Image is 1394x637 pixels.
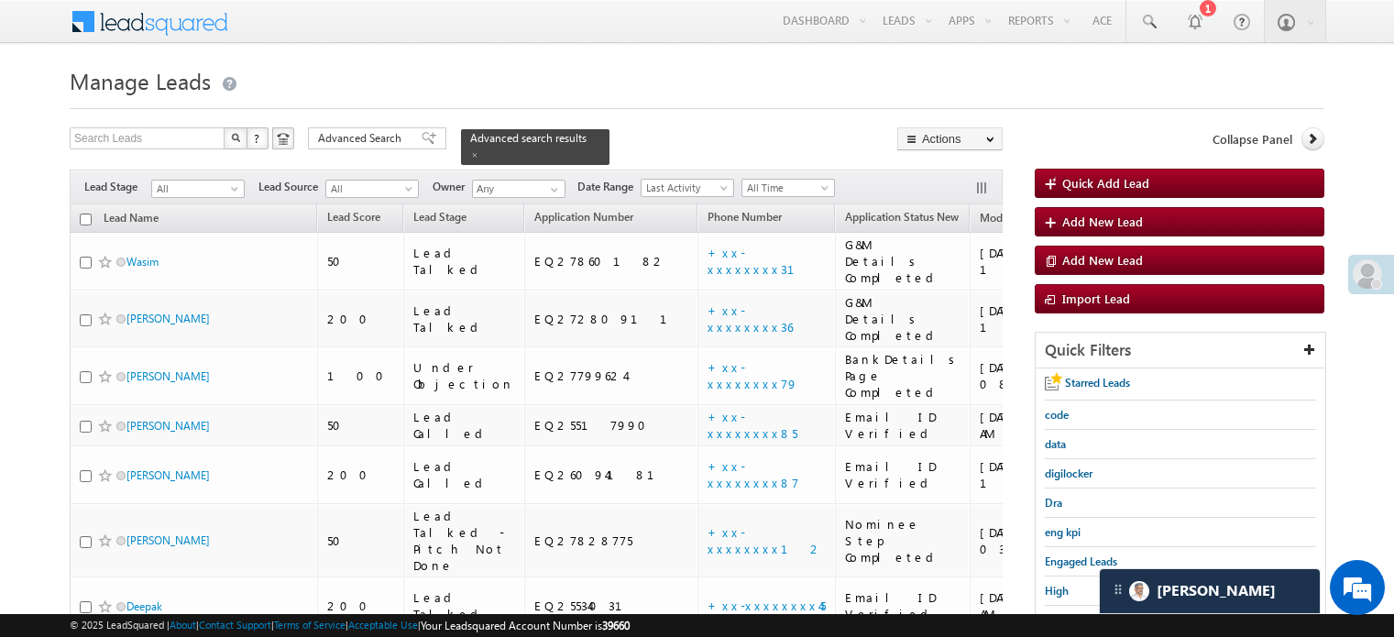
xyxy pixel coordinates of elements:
div: Lead Talked [413,589,517,622]
div: G&M Details Completed [845,236,961,286]
div: Email ID Verified [845,458,961,491]
a: [PERSON_NAME] [126,419,210,433]
div: 50 [327,417,395,434]
div: 50 [327,253,395,269]
span: Add New Lead [1062,214,1143,229]
div: EQ25534031 [534,598,689,614]
span: ? [254,130,262,146]
span: Manage Leads [70,66,211,95]
div: Quick Filters [1036,333,1325,368]
a: [PERSON_NAME] [126,312,210,325]
a: +xx-xxxxxxxx45 [708,598,826,613]
a: +xx-xxxxxxxx79 [708,359,798,391]
span: Your Leadsquared Account Number is [421,619,630,632]
div: G&M Details Completed [845,294,961,344]
div: Under Objection [413,359,517,392]
a: Modified On (sorted descending) [971,207,1068,231]
button: Actions [897,127,1003,150]
span: Advanced Search [318,130,407,147]
a: Application Number [525,207,642,231]
a: About [170,619,196,631]
a: [PERSON_NAME] [126,533,210,547]
img: Carter [1129,581,1149,601]
span: Application Status New [845,210,959,224]
img: Search [231,133,240,142]
a: [PERSON_NAME] [126,369,210,383]
div: 50 [327,533,395,549]
span: Application Number [534,210,633,224]
a: +xx-xxxxxxxx85 [708,409,797,441]
div: [DATE] 03:39 AM [980,409,1113,442]
a: Deepak [126,599,162,613]
a: +xx-xxxxxxxx12 [708,524,823,556]
span: Last Activity [642,180,729,196]
span: 39660 [602,619,630,632]
div: Lead Talked [413,245,517,278]
div: 200 [327,311,395,327]
a: All [325,180,419,198]
div: [DATE] 10:40 AM [980,245,1113,278]
span: High [1045,584,1069,598]
span: data [1045,437,1066,451]
a: Last Activity [641,179,734,197]
div: [DATE] 12:46 AM [980,589,1113,622]
a: All Time [741,179,835,197]
div: 200 [327,467,395,483]
a: Lead Score [318,207,390,231]
a: Application Status New [836,207,968,231]
span: Quick Add Lead [1062,175,1149,191]
span: Lead Stage [84,179,151,195]
span: All Time [742,180,829,196]
span: eng kpi [1045,525,1081,539]
a: Terms of Service [274,619,346,631]
span: © 2025 LeadSquared | | | | | [70,617,630,634]
div: Email ID Verified [845,589,961,622]
div: EQ27860182 [534,253,689,269]
a: [PERSON_NAME] [126,468,210,482]
div: EQ26094181 [534,467,689,483]
div: 200 [327,598,395,614]
span: Engaged Leads [1045,555,1117,568]
div: [DATE] 10:33 AM [980,302,1113,335]
div: [DATE] 03:41 PM [980,524,1113,557]
a: Show All Items [541,181,564,199]
a: Lead Stage [404,207,476,231]
div: EQ25517990 [534,417,689,434]
a: Phone Number [698,207,791,231]
div: carter-dragCarter[PERSON_NAME] [1099,568,1321,614]
div: EQ27828775 [534,533,689,549]
input: Check all records [80,214,92,225]
span: All [326,181,413,197]
button: ? [247,127,269,149]
div: [DATE] 12:04 AM [980,458,1113,491]
div: Email ID Verified [845,409,961,442]
span: Owner [433,179,472,195]
div: Lead Called [413,458,517,491]
a: +xx-xxxxxxxx87 [708,458,799,490]
div: 100 [327,368,395,384]
a: Wasim [126,255,159,269]
a: All [151,180,245,198]
span: Date Range [577,179,641,195]
input: Type to Search [472,180,565,198]
span: Lead Score [327,210,380,224]
span: Starred Leads [1065,376,1130,390]
span: Carter [1157,582,1276,599]
a: Acceptable Use [348,619,418,631]
div: [DATE] 08:08 AM [980,359,1113,392]
div: Nominee Step Completed [845,516,961,566]
div: EQ27280911 [534,311,689,327]
span: Lead Stage [413,210,466,224]
span: Dra [1045,496,1062,510]
a: Contact Support [199,619,271,631]
span: Collapse Panel [1213,131,1292,148]
a: Lead Name [94,208,168,232]
span: digilocker [1045,467,1092,480]
span: code [1045,408,1069,422]
span: Lead Source [258,179,325,195]
div: BankDetails Page Completed [845,351,961,401]
span: Import Lead [1062,291,1130,306]
div: EQ27799624 [534,368,689,384]
span: Phone Number [708,210,782,224]
div: Lead Called [413,409,517,442]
